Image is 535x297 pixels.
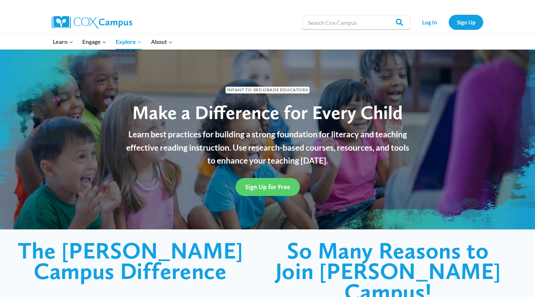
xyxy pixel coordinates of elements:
[245,183,290,191] span: Sign Up for Free
[449,15,483,29] a: Sign Up
[52,16,132,29] img: Cox Campus
[18,237,243,285] span: The [PERSON_NAME] Campus Difference
[151,37,173,46] span: About
[132,101,403,124] span: Make a Difference for Every Child
[82,37,106,46] span: Engage
[53,37,73,46] span: Learn
[122,128,413,167] p: Learn best practices for building a strong foundation for literacy and teaching effective reading...
[302,15,410,29] input: Search Cox Campus
[414,15,483,29] nav: Secondary Navigation
[116,37,142,46] span: Explore
[414,15,445,29] a: Log In
[225,87,310,93] span: Infant to 3rd Grade Educators
[48,34,177,49] nav: Primary Navigation
[236,178,300,196] a: Sign Up for Free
